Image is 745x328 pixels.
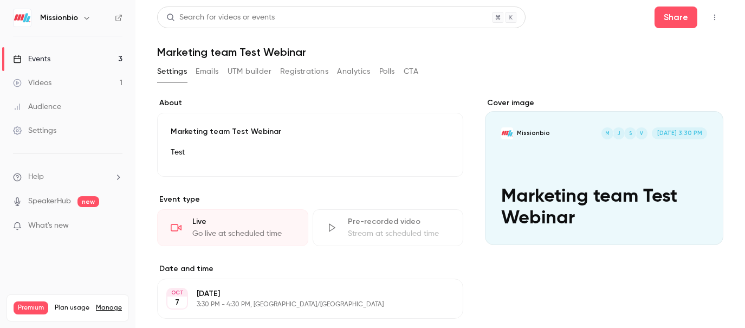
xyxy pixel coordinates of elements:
div: LiveGo live at scheduled time [157,209,308,246]
p: Test [171,146,450,159]
label: Cover image [485,98,723,108]
button: UTM builder [228,63,271,80]
img: Missionbio [14,9,31,27]
div: Settings [13,125,56,136]
div: OCT [167,289,187,297]
div: Stream at scheduled time [348,228,450,239]
div: Search for videos or events [166,12,275,23]
p: 3:30 PM - 4:30 PM, [GEOGRAPHIC_DATA]/[GEOGRAPHIC_DATA] [197,300,406,309]
a: SpeakerHub [28,196,71,207]
div: Events [13,54,50,65]
span: new [77,196,99,207]
label: About [157,98,463,108]
button: Settings [157,63,187,80]
span: Help [28,171,44,183]
p: [DATE] [197,288,406,299]
p: Event type [157,194,463,205]
h1: Marketing team Test Webinar [157,46,723,59]
span: Premium [14,301,48,314]
button: Polls [379,63,395,80]
button: Analytics [337,63,371,80]
div: Go live at scheduled time [192,228,295,239]
div: Audience [13,101,61,112]
li: help-dropdown-opener [13,171,122,183]
p: Marketing team Test Webinar [171,126,450,137]
label: Date and time [157,263,463,274]
section: Cover image [485,98,723,245]
button: Share [655,7,697,28]
span: What's new [28,220,69,231]
a: Manage [96,304,122,312]
button: Emails [196,63,218,80]
h6: Missionbio [40,12,78,23]
span: Plan usage [55,304,89,312]
div: Videos [13,78,51,88]
div: Pre-recorded video [348,216,450,227]
button: CTA [404,63,418,80]
button: Registrations [280,63,328,80]
div: Live [192,216,295,227]
p: 7 [175,297,179,308]
div: Pre-recorded videoStream at scheduled time [313,209,464,246]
